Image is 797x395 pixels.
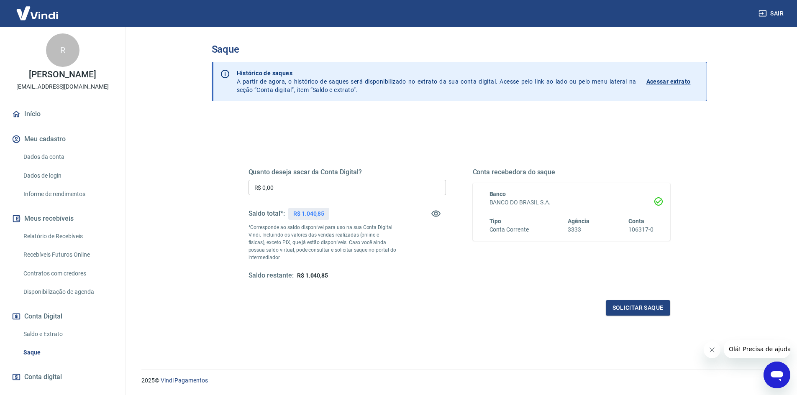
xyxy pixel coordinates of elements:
[20,228,115,245] a: Relatório de Recebíveis
[704,341,720,358] iframe: Fechar mensagem
[46,33,79,67] div: R
[5,6,70,13] span: Olá! Precisa de ajuda?
[20,326,115,343] a: Saldo e Extrato
[20,283,115,301] a: Disponibilização de agenda
[489,191,506,197] span: Banco
[237,69,636,77] p: Histórico de saques
[297,272,328,279] span: R$ 1.040,85
[20,186,115,203] a: Informe de rendimentos
[212,43,707,55] h3: Saque
[29,70,96,79] p: [PERSON_NAME]
[293,209,324,218] p: R$ 1.040,85
[473,168,670,176] h5: Conta recebedora do saque
[489,225,529,234] h6: Conta Corrente
[20,344,115,361] a: Saque
[724,340,790,358] iframe: Mensagem da empresa
[10,307,115,326] button: Conta Digital
[24,371,62,383] span: Conta digital
[646,69,700,94] a: Acessar extrato
[20,265,115,282] a: Contratos com credores
[764,362,790,388] iframe: Botão para abrir a janela de mensagens
[10,368,115,386] a: Conta digital
[161,377,208,384] a: Vindi Pagamentos
[489,198,653,207] h6: BANCO DO BRASIL S.A.
[20,148,115,166] a: Dados da conta
[16,82,109,91] p: [EMAIL_ADDRESS][DOMAIN_NAME]
[141,376,777,385] p: 2025 ©
[628,218,644,224] span: Conta
[237,69,636,94] p: A partir de agora, o histórico de saques será disponibilizado no extrato da sua conta digital. Ac...
[568,225,589,234] h6: 3333
[646,77,691,86] p: Acessar extrato
[568,218,589,224] span: Agência
[628,225,653,234] h6: 106317-0
[606,300,670,316] button: Solicitar saque
[249,168,446,176] h5: Quanto deseja sacar da Conta Digital?
[20,167,115,184] a: Dados de login
[249,209,285,218] h5: Saldo total*:
[489,218,502,224] span: Tipo
[10,105,115,123] a: Início
[249,224,397,261] p: *Corresponde ao saldo disponível para uso na sua Conta Digital Vindi. Incluindo os valores das ve...
[249,271,294,280] h5: Saldo restante:
[10,209,115,228] button: Meus recebíveis
[10,130,115,148] button: Meu cadastro
[757,6,787,21] button: Sair
[10,0,64,26] img: Vindi
[20,246,115,263] a: Recebíveis Futuros Online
